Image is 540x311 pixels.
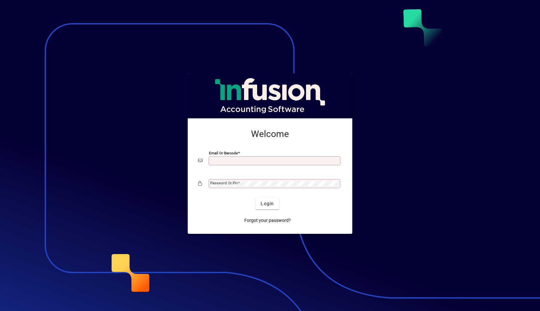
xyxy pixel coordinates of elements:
span: Forgot your password? [244,217,291,224]
button: Login [256,198,279,209]
mat-label: Email or Barcode [209,151,238,155]
a: Forgot your password? [242,215,293,226]
mat-label: Password or Pin [210,181,238,185]
h2: Welcome [198,129,342,140]
span: Login [261,200,274,207]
